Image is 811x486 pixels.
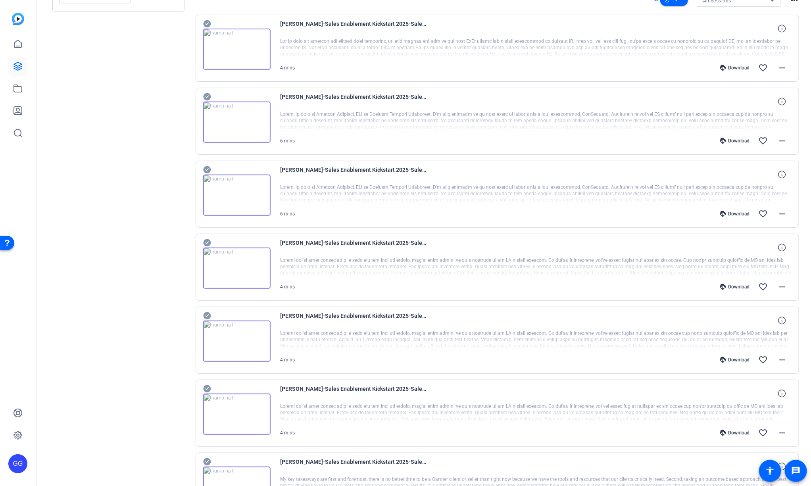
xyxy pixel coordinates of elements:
div: Download [716,65,753,71]
mat-icon: favorite_border [758,428,768,438]
div: GG [8,454,27,473]
img: thumb-nail [203,175,271,216]
mat-icon: favorite_border [758,63,768,73]
span: [PERSON_NAME]-Sales Enablement Kickstart 2025-Sales Enablement Kickstart Self Recording-175554818... [281,457,427,476]
span: [PERSON_NAME]-Sales Enablement Kickstart 2025-Sales Enablement Kickstart Self Recording-175587283... [281,165,427,184]
img: thumb-nail [203,248,271,289]
span: [PERSON_NAME]-Sales Enablement Kickstart 2025-Sales Enablement Kickstart Self Recording-175587071... [281,311,427,330]
img: thumb-nail [203,321,271,362]
span: 4 mins [281,430,295,436]
img: blue-gradient.svg [12,13,24,25]
mat-icon: favorite_border [758,282,768,292]
img: thumb-nail [203,102,271,143]
mat-icon: more_horiz [777,63,787,73]
span: 6 mins [281,138,295,144]
div: Download [716,357,753,363]
div: Download [716,211,753,217]
mat-icon: message [791,466,801,476]
span: [PERSON_NAME]-Sales Enablement Kickstart 2025-Sales Enablement Kickstart Self Recording-175586972... [281,384,427,403]
mat-icon: favorite_border [758,355,768,365]
span: 4 mins [281,65,295,71]
mat-icon: more_horiz [777,282,787,292]
mat-icon: favorite_border [758,209,768,219]
img: thumb-nail [203,394,271,435]
mat-icon: more_horiz [777,428,787,438]
mat-icon: favorite_border [758,136,768,146]
img: thumb-nail [203,29,271,70]
span: 4 mins [281,284,295,290]
mat-icon: more_horiz [777,209,787,219]
mat-icon: more_horiz [777,136,787,146]
span: [PERSON_NAME]-Sales Enablement Kickstart 2025-Sales Enablement Kickstart Self Recording-175587373... [281,19,427,38]
span: [PERSON_NAME]-Sales Enablement Kickstart 2025-Sales Enablement Kickstart Self Recording-175587104... [281,238,427,257]
span: 4 mins [281,357,295,363]
span: [PERSON_NAME]-Sales Enablement Kickstart 2025-Sales Enablement Kickstart Self Recording-175587283... [281,92,427,111]
mat-icon: accessibility [765,466,775,476]
div: Download [716,138,753,144]
mat-icon: more_horiz [777,355,787,365]
span: 6 mins [281,211,295,217]
div: Download [716,430,753,436]
div: Download [716,284,753,290]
